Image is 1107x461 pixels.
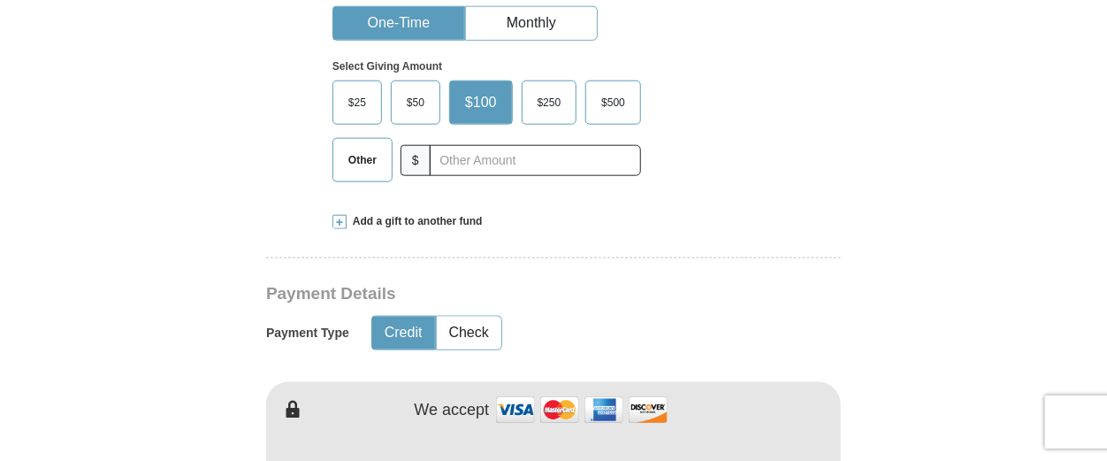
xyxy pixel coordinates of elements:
span: $ [401,145,431,176]
span: Other [340,147,386,173]
span: $100 [456,89,506,116]
button: Monthly [466,7,597,40]
span: $250 [529,89,570,116]
input: Other Amount [430,145,641,176]
span: $50 [398,89,433,116]
h3: Payment Details [266,284,717,304]
strong: Select Giving Amount [332,60,442,73]
h4: We accept [415,401,490,420]
span: $25 [340,89,375,116]
button: Check [437,317,501,350]
button: One-Time [333,7,464,40]
h5: Payment Type [266,326,349,341]
img: credit cards accepted [493,391,670,429]
span: Add a gift to another fund [347,214,483,229]
button: Credit [372,317,435,350]
span: $500 [592,89,634,116]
